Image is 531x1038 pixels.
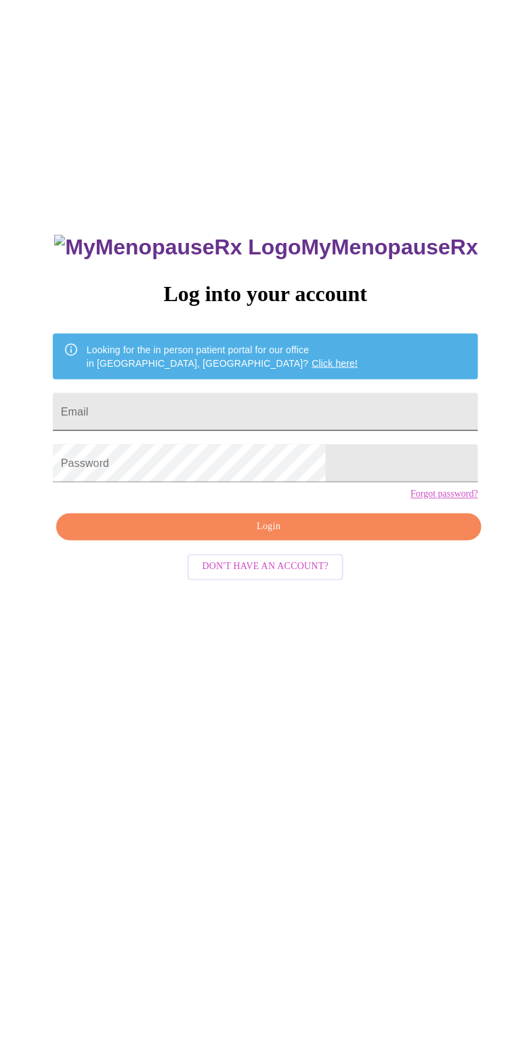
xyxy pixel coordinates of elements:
[54,235,478,260] h3: MyMenopauseRx
[410,489,478,500] a: Forgot password?
[312,358,358,369] a: Click here!
[203,559,329,576] span: Don't have an account?
[188,554,344,581] button: Don't have an account?
[53,281,478,307] h3: Log into your account
[54,235,301,260] img: MyMenopauseRx Logo
[72,519,466,536] span: Login
[56,514,482,541] button: Login
[184,560,347,572] a: Don't have an account?
[87,338,358,376] div: Looking for the in person patient portal for our office in [GEOGRAPHIC_DATA], [GEOGRAPHIC_DATA]?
